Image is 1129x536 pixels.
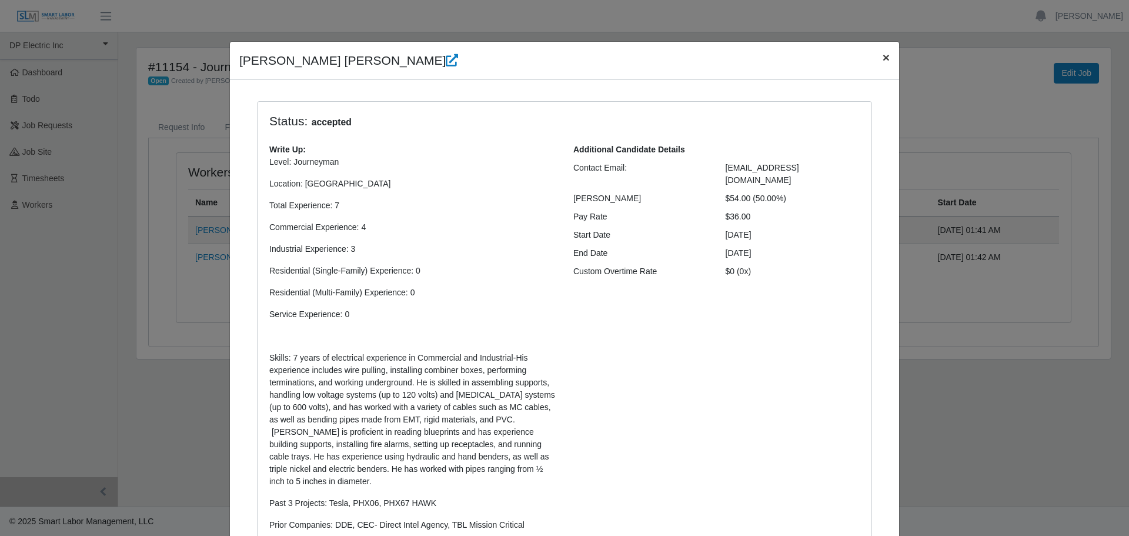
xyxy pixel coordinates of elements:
p: Service Experience: 0 [269,308,556,321]
span: accepted [308,115,355,129]
p: Residential (Multi-Family) Experience: 0 [269,287,556,299]
b: Write Up: [269,145,306,154]
div: Pay Rate [564,211,717,223]
p: Skills: 7 years of electrical experience in Commercial and Industrial-His experience includes wir... [269,352,556,488]
h4: Status: [269,114,708,129]
span: [EMAIL_ADDRESS][DOMAIN_NAME] [726,163,799,185]
div: Start Date [564,229,717,241]
div: Custom Overtime Rate [564,265,717,278]
div: $54.00 (50.00%) [717,192,869,205]
b: Additional Candidate Details [573,145,685,154]
div: Contact Email: [564,162,717,187]
button: Close [873,42,899,73]
p: Total Experience: 7 [269,199,556,212]
span: $0 (0x) [726,267,751,276]
h4: [PERSON_NAME] [PERSON_NAME] [239,51,458,70]
p: Location: [GEOGRAPHIC_DATA] [269,178,556,190]
p: Residential (Single-Family) Experience: 0 [269,265,556,277]
span: × [883,51,890,64]
p: Past 3 Projects: Tesla, PHX06, PHX67 HAWK [269,497,556,510]
p: Commercial Experience: 4 [269,221,556,234]
p: Industrial Experience: 3 [269,243,556,255]
div: [PERSON_NAME] [564,192,717,205]
p: Level: Journeyman [269,156,556,168]
div: End Date [564,247,717,259]
div: $36.00 [717,211,869,223]
span: [DATE] [726,248,751,258]
div: [DATE] [717,229,869,241]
